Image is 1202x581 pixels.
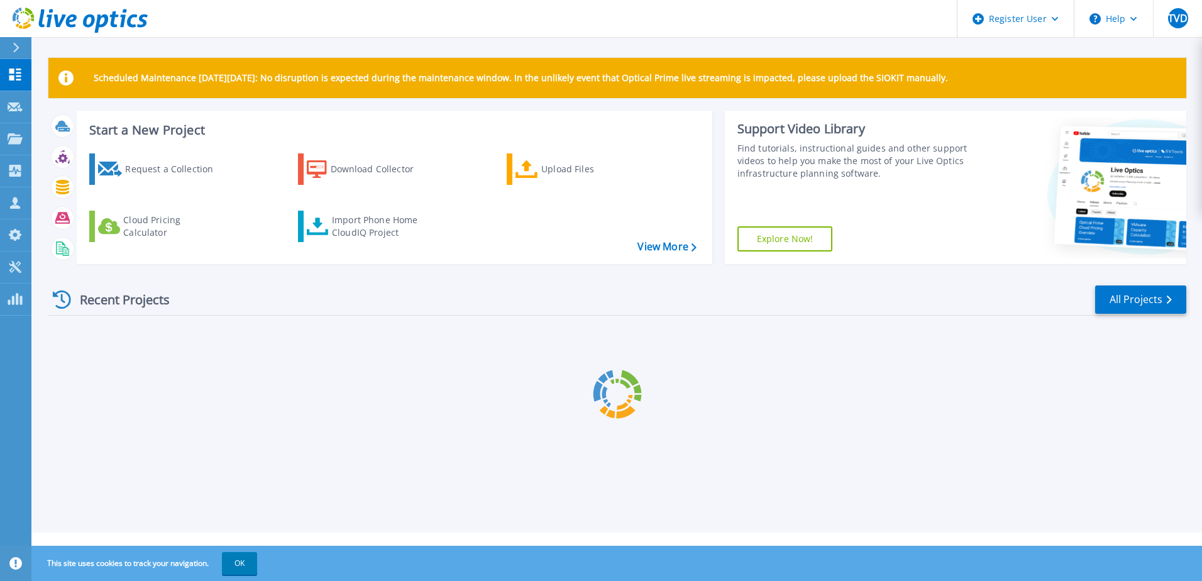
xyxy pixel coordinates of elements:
[332,214,430,239] div: Import Phone Home CloudIQ Project
[331,157,431,182] div: Download Collector
[89,211,229,242] a: Cloud Pricing Calculator
[89,123,696,137] h3: Start a New Project
[507,153,647,185] a: Upload Files
[89,153,229,185] a: Request a Collection
[222,552,257,575] button: OK
[737,142,973,180] div: Find tutorials, instructional guides and other support videos to help you make the most of your L...
[737,226,833,252] a: Explore Now!
[298,153,438,185] a: Download Collector
[541,157,642,182] div: Upload Files
[94,73,948,83] p: Scheduled Maintenance [DATE][DATE]: No disruption is expected during the maintenance window. In t...
[123,214,224,239] div: Cloud Pricing Calculator
[35,552,257,575] span: This site uses cookies to track your navigation.
[48,284,187,315] div: Recent Projects
[1095,285,1186,314] a: All Projects
[637,241,696,253] a: View More
[1168,13,1188,23] span: TVD
[737,121,973,137] div: Support Video Library
[125,157,226,182] div: Request a Collection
